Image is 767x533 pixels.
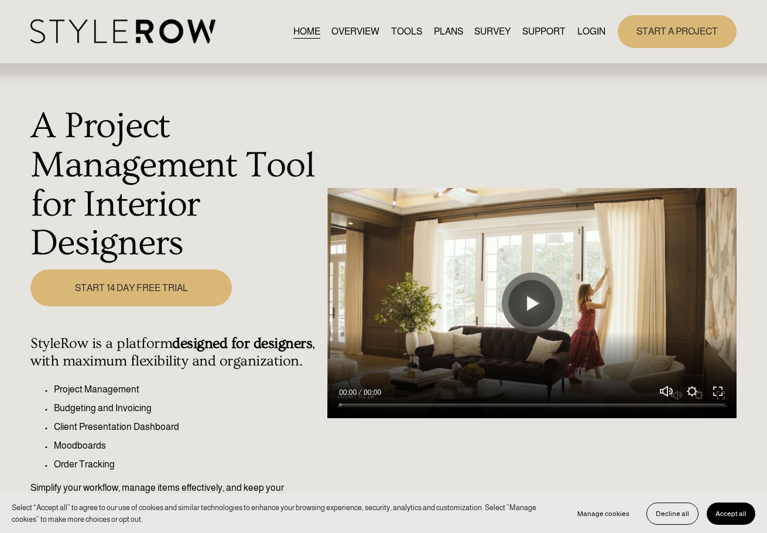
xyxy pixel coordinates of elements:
[54,457,321,471] p: Order Tracking
[30,19,215,43] img: StyleRow
[707,503,755,525] button: Accept all
[54,382,321,397] p: Project Management
[12,502,557,525] p: Select “Accept all” to agree to our use of cookies and similar technologies to enhance your brows...
[646,503,698,525] button: Decline all
[331,23,379,39] a: OVERVIEW
[54,439,321,453] p: Moodboards
[54,401,321,415] p: Budgeting and Invoicing
[569,503,638,525] button: Manage cookies
[293,23,320,39] a: HOME
[339,387,359,398] div: Current time
[474,23,511,39] a: SURVEY
[522,25,566,39] span: SUPPORT
[508,280,555,327] button: Play
[54,420,321,434] p: Client Presentation Dashboard
[30,481,321,509] p: Simplify your workflow, manage items effectively, and keep your business running seamlessly.
[434,23,463,39] a: PLANS
[577,23,605,39] a: LOGIN
[30,335,321,370] h4: StyleRow is a platform , with maximum flexibility and organization.
[172,335,312,352] strong: designed for designers
[391,23,422,39] a: TOOLS
[656,510,689,518] span: Decline all
[359,387,384,398] div: Duration
[577,510,629,518] span: Manage cookies
[30,269,232,306] a: START 14 DAY FREE TRIAL
[618,15,737,47] a: START A PROJECT
[522,23,566,39] a: folder dropdown
[715,510,747,518] span: Accept all
[339,400,724,408] input: Seek
[30,107,321,263] h1: A Project Management Tool for Interior Designers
